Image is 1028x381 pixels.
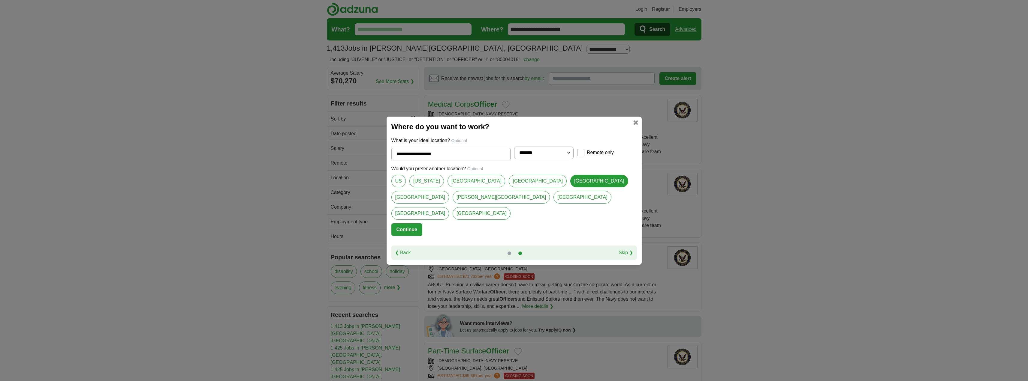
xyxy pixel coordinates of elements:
a: [GEOGRAPHIC_DATA] [509,175,567,187]
h2: Where do you want to work? [391,121,637,132]
button: Continue [391,223,422,236]
a: [GEOGRAPHIC_DATA] [570,175,628,187]
span: Optional [467,166,483,171]
span: Optional [451,138,467,143]
a: [GEOGRAPHIC_DATA] [448,175,505,187]
p: What is your ideal location? [391,137,637,144]
a: Skip ❯ [619,249,633,256]
a: [GEOGRAPHIC_DATA] [453,207,511,220]
p: Would you prefer another location? [391,165,637,172]
a: [GEOGRAPHIC_DATA] [553,191,611,204]
a: [PERSON_NAME][GEOGRAPHIC_DATA] [453,191,550,204]
a: [US_STATE] [409,175,444,187]
a: [GEOGRAPHIC_DATA] [391,207,449,220]
a: [GEOGRAPHIC_DATA] [391,191,449,204]
label: Remote only [587,149,614,156]
a: ❮ Back [395,249,411,256]
a: US [391,175,406,187]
